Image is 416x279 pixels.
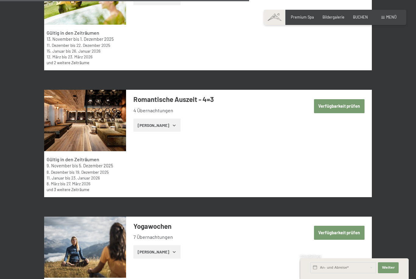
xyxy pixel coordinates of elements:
a: und 2 weitere Zeiträume [47,60,89,65]
span: Menü [386,15,397,19]
time: 05.12.2025 [79,163,113,168]
time: 26.01.2026 [72,48,100,54]
button: Verfügbarkeit prüfen [314,99,365,113]
time: 15.01.2026 [47,48,65,54]
div: bis [47,163,124,169]
span: Schnellanfrage [300,255,321,258]
time: 11.12.2025 [47,43,69,48]
h3: Yogawochen [133,221,298,231]
li: 7 Übernachtungen [133,234,298,240]
div: bis [47,181,124,187]
h3: Romantische Auszeit - 4=3 [133,95,298,104]
a: Premium Spa [291,15,314,19]
img: mss_renderimg.php [44,90,126,151]
button: [PERSON_NAME] [133,245,181,259]
time: 13.11.2025 [47,37,72,42]
time: 12.03.2026 [47,54,61,59]
div: bis [47,169,124,175]
time: 11.01.2026 [47,175,64,180]
time: 23.03.2026 [68,54,93,59]
time: 09.11.2025 [47,163,71,168]
strong: Gültig in den Zeiträumen [47,156,99,162]
time: 01.12.2025 [80,37,114,42]
strong: Gültig in den Zeiträumen [47,30,99,36]
div: bis [47,175,124,181]
a: BUCHEN [353,15,368,19]
a: Bildergalerie [323,15,344,19]
time: 19.12.2025 [76,169,109,175]
button: Weiter [378,262,399,273]
time: 23.01.2026 [71,175,100,180]
button: Verfügbarkeit prüfen [314,226,365,240]
li: 4 Übernachtungen [133,107,298,114]
div: bis [47,48,124,54]
time: 22.12.2025 [76,43,110,48]
time: 27.03.2026 [66,181,90,186]
div: bis [47,36,124,42]
div: bis [47,42,124,48]
time: 08.12.2025 [47,169,69,175]
a: und 3 weitere Zeiträume [47,187,89,192]
div: bis [47,54,124,60]
span: Weiter [382,265,395,270]
button: [PERSON_NAME] [133,119,181,132]
time: 08.03.2026 [47,181,59,186]
img: mss_renderimg.php [44,217,126,278]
